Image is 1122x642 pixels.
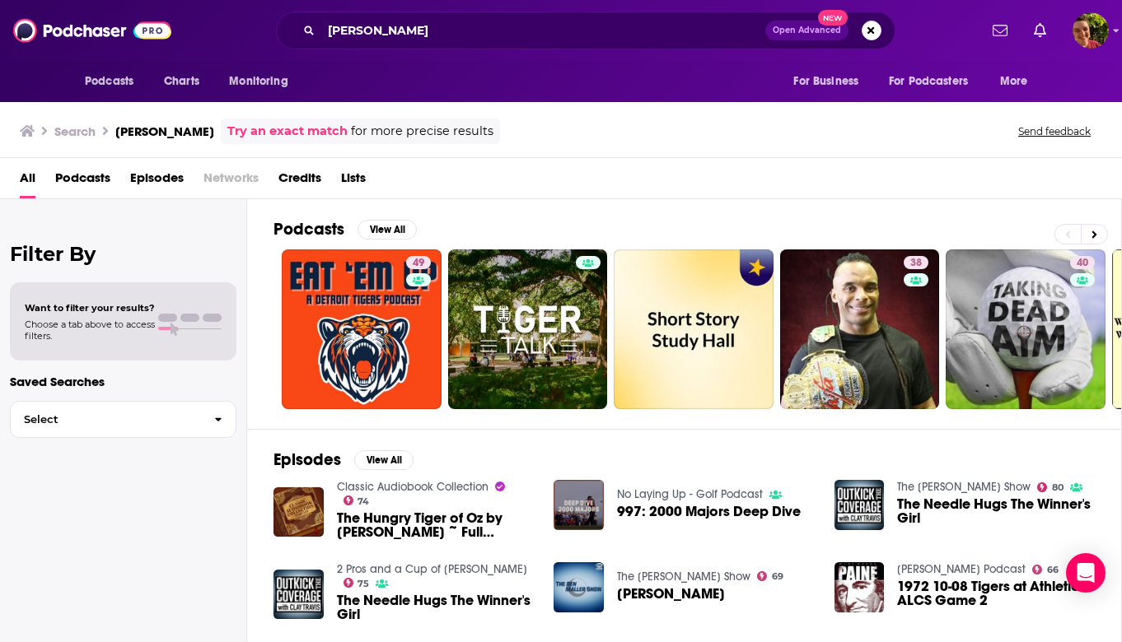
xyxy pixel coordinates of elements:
[1073,12,1109,49] img: User Profile
[1047,566,1059,574] span: 66
[276,12,895,49] div: Search podcasts, credits, & more...
[164,70,199,93] span: Charts
[617,505,801,519] a: 997: 2000 Majors Deep Dive
[554,562,604,612] img: Benny Buzzkill
[153,66,209,97] a: Charts
[115,123,214,139] h3: [PERSON_NAME]
[773,26,841,35] span: Open Advanced
[344,495,370,505] a: 74
[989,66,1049,97] button: open menu
[834,562,885,612] img: 1972 10-08 Tigers at Athletics ALCS Game 2
[878,66,992,97] button: open menu
[273,449,341,470] h2: Episodes
[782,66,879,97] button: open menu
[282,249,442,409] a: 49
[765,21,849,40] button: Open AdvancedNew
[1070,256,1095,269] a: 40
[229,70,288,93] span: Monitoring
[85,70,133,93] span: Podcasts
[337,480,489,494] a: Classic Audiobook Collection
[904,256,928,269] a: 38
[344,578,370,588] a: 75
[278,165,321,198] a: Credits
[780,249,940,409] a: 38
[757,571,783,581] a: 69
[55,165,110,198] a: Podcasts
[910,255,922,272] span: 38
[834,480,885,530] img: The Needle Hugs The Winner's Girl
[273,449,414,470] a: EpisodesView All
[897,562,1026,576] a: Thomas Paine Podcast
[818,10,848,26] span: New
[217,66,309,97] button: open menu
[354,450,414,470] button: View All
[25,302,155,314] span: Want to filter your results?
[351,122,493,141] span: for more precise results
[54,123,96,139] h3: Search
[406,256,431,269] a: 49
[25,319,155,342] span: Choose a tab above to access filters.
[10,242,236,266] h2: Filter By
[793,70,858,93] span: For Business
[617,587,725,601] span: [PERSON_NAME]
[227,122,348,141] a: Try an exact match
[986,16,1014,44] a: Show notifications dropdown
[1032,565,1059,575] a: 66
[1052,484,1064,491] span: 80
[1037,482,1064,492] a: 80
[1077,255,1088,272] span: 40
[13,15,171,46] img: Podchaser - Follow, Share and Rate Podcasts
[617,570,750,584] a: The Ben Maller Show
[273,487,324,537] img: The Hungry Tiger of Oz by Ruth Plumly Thompson ~ Full Audiobook
[358,498,369,505] span: 74
[20,165,35,198] a: All
[130,165,184,198] a: Episodes
[1073,12,1109,49] span: Logged in as Marz
[946,249,1106,409] a: 40
[11,414,201,425] span: Select
[1073,12,1109,49] button: Show profile menu
[273,219,417,240] a: PodcastsView All
[341,165,366,198] a: Lists
[358,220,417,240] button: View All
[617,487,763,501] a: No Laying Up - Golf Podcast
[358,580,369,588] span: 75
[897,480,1031,494] a: The Dan Patrick Show
[10,401,236,438] button: Select
[73,66,155,97] button: open menu
[897,579,1095,607] a: 1972 10-08 Tigers at Athletics ALCS Game 2
[1013,124,1096,138] button: Send feedback
[772,573,783,580] span: 69
[617,587,725,601] a: Benny Buzzkill
[889,70,968,93] span: For Podcasters
[413,255,424,272] span: 49
[897,497,1095,525] a: The Needle Hugs The Winner's Girl
[337,511,535,539] span: The Hungry Tiger of Oz by [PERSON_NAME] ~ Full Audiobook
[10,374,236,389] p: Saved Searches
[1000,70,1028,93] span: More
[273,219,344,240] h2: Podcasts
[554,480,604,530] img: 997: 2000 Majors Deep Dive
[1027,16,1053,44] a: Show notifications dropdown
[273,570,324,620] img: The Needle Hugs The Winner's Girl
[321,17,765,44] input: Search podcasts, credits, & more...
[1066,553,1106,593] div: Open Intercom Messenger
[337,562,527,576] a: 2 Pros and a Cup of Joe
[337,593,535,621] a: The Needle Hugs The Winner's Girl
